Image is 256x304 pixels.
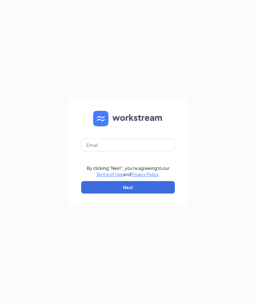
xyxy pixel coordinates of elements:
[96,171,123,177] a: Terms of Use
[81,181,175,194] button: Next
[87,165,170,177] div: By clicking "Next", you're agreeing to our and .
[131,171,159,177] a: Privacy Policy
[81,139,175,151] input: Email
[93,111,163,126] img: WS logo and Workstream text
